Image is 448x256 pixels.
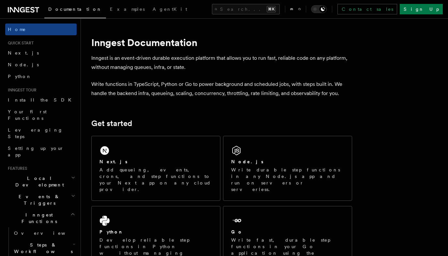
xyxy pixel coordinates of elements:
[5,124,77,142] a: Leveraging Steps
[8,97,75,103] span: Install the SDK
[5,47,77,59] a: Next.js
[44,2,106,18] a: Documentation
[231,229,243,235] h2: Go
[91,54,352,72] p: Inngest is an event-driven durable execution platform that allows you to run fast, reliable code ...
[11,227,77,239] a: Overview
[5,212,70,225] span: Inngest Functions
[48,7,102,12] span: Documentation
[212,4,280,14] button: Search...⌘K
[5,175,71,188] span: Local Development
[311,5,327,13] button: Toggle dark mode
[5,71,77,82] a: Python
[8,146,64,157] span: Setting up your app
[99,158,127,165] h2: Next.js
[5,191,77,209] button: Events & Triggers
[5,88,37,93] span: Inngest tour
[99,229,124,235] h2: Python
[91,37,352,48] h1: Inngest Documentation
[5,59,77,71] a: Node.js
[5,94,77,106] a: Install the SDK
[5,24,77,35] a: Home
[5,40,34,46] span: Quick start
[5,193,71,206] span: Events & Triggers
[5,166,27,171] span: Features
[8,26,26,33] span: Home
[8,74,32,79] span: Python
[153,7,187,12] span: AgentKit
[149,2,191,18] a: AgentKit
[99,167,212,193] p: Add queueing, events, crons, and step functions to your Next app on any cloud provider.
[5,172,77,191] button: Local Development
[5,142,77,161] a: Setting up your app
[8,109,47,121] span: Your first Functions
[267,6,276,12] kbd: ⌘K
[223,136,352,201] a: Node.jsWrite durable step functions in any Node.js app and run on servers or serverless.
[91,119,132,128] a: Get started
[110,7,145,12] span: Examples
[5,209,77,227] button: Inngest Functions
[5,106,77,124] a: Your first Functions
[106,2,149,18] a: Examples
[231,167,344,193] p: Write durable step functions in any Node.js app and run on servers or serverless.
[8,62,39,67] span: Node.js
[11,242,73,255] span: Steps & Workflows
[400,4,443,14] a: Sign Up
[91,80,352,98] p: Write functions in TypeScript, Python or Go to power background and scheduled jobs, with steps bu...
[8,50,39,56] span: Next.js
[91,136,220,201] a: Next.jsAdd queueing, events, crons, and step functions to your Next app on any cloud provider.
[231,158,263,165] h2: Node.js
[8,127,63,139] span: Leveraging Steps
[14,231,81,236] span: Overview
[337,4,397,14] a: Contact sales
